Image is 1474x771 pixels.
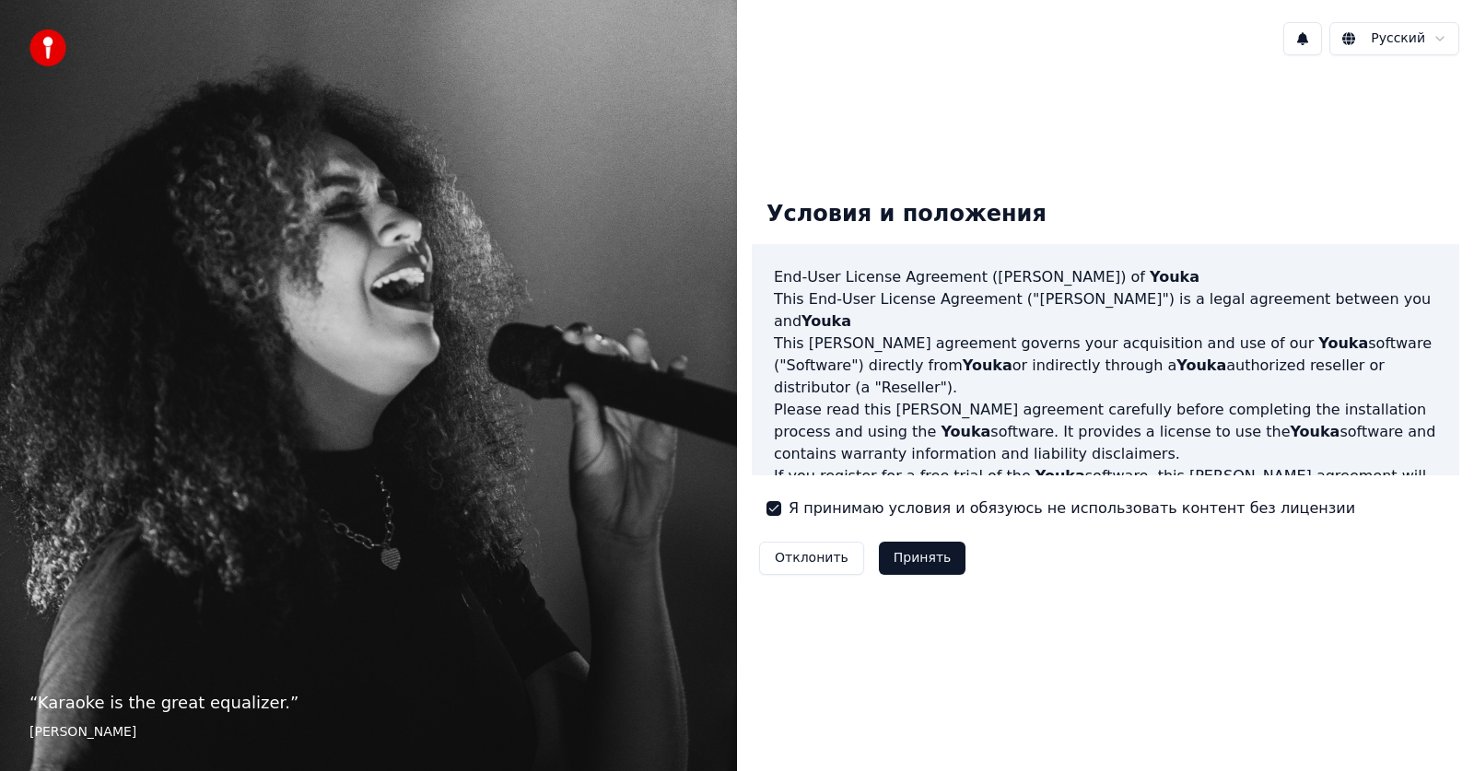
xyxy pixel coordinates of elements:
[963,356,1012,374] span: Youka
[752,185,1061,244] div: Условия и положения
[774,399,1437,465] p: Please read this [PERSON_NAME] agreement carefully before completing the installation process and...
[1035,467,1085,485] span: Youka
[1318,334,1368,352] span: Youka
[801,312,851,330] span: Youka
[1290,423,1339,440] span: Youka
[774,288,1437,333] p: This End-User License Agreement ("[PERSON_NAME]") is a legal agreement between you and
[29,690,708,716] p: “ Karaoke is the great equalizer. ”
[789,497,1355,520] label: Я принимаю условия и обязуюсь не использовать контент без лицензии
[1176,356,1226,374] span: Youka
[774,465,1437,554] p: If you register for a free trial of the software, this [PERSON_NAME] agreement will also govern t...
[1150,268,1199,286] span: Youka
[759,542,864,575] button: Отклонить
[29,29,66,66] img: youka
[29,723,708,742] footer: [PERSON_NAME]
[774,333,1437,399] p: This [PERSON_NAME] agreement governs your acquisition and use of our software ("Software") direct...
[941,423,990,440] span: Youka
[774,266,1437,288] h3: End-User License Agreement ([PERSON_NAME]) of
[879,542,966,575] button: Принять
